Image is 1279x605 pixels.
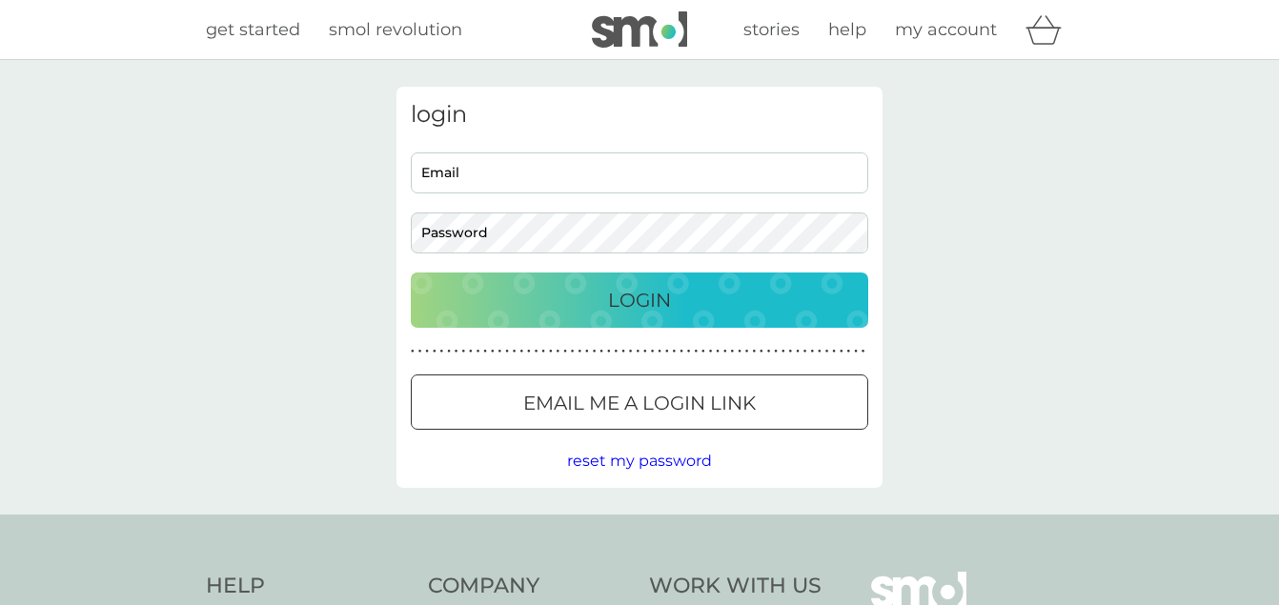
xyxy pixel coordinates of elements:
[527,347,531,356] p: ●
[680,347,683,356] p: ●
[206,19,300,40] span: get started
[440,347,444,356] p: ●
[411,374,868,430] button: Email me a login link
[535,347,538,356] p: ●
[803,347,807,356] p: ●
[329,19,462,40] span: smol revolution
[818,347,822,356] p: ●
[723,347,727,356] p: ●
[862,347,865,356] p: ●
[607,347,611,356] p: ●
[599,347,603,356] p: ●
[716,347,720,356] p: ●
[760,347,763,356] p: ●
[477,347,480,356] p: ●
[608,285,671,315] p: Login
[411,272,868,328] button: Login
[571,347,575,356] p: ●
[505,347,509,356] p: ●
[789,347,793,356] p: ●
[519,347,523,356] p: ●
[206,16,300,44] a: get started
[425,347,429,356] p: ●
[796,347,800,356] p: ●
[455,347,458,356] p: ●
[782,347,785,356] p: ●
[687,347,691,356] p: ●
[828,16,866,44] a: help
[767,347,771,356] p: ●
[895,19,997,40] span: my account
[847,347,851,356] p: ●
[523,388,756,418] p: Email me a login link
[840,347,843,356] p: ●
[447,347,451,356] p: ●
[621,347,625,356] p: ●
[743,16,800,44] a: stories
[567,452,712,470] span: reset my password
[651,347,655,356] p: ●
[592,11,687,48] img: smol
[498,347,502,356] p: ●
[658,347,661,356] p: ●
[428,572,631,601] h4: Company
[643,347,647,356] p: ●
[578,347,581,356] p: ●
[1025,10,1073,49] div: basket
[433,347,436,356] p: ●
[411,101,868,129] h3: login
[491,347,495,356] p: ●
[832,347,836,356] p: ●
[206,572,409,601] h4: Help
[585,347,589,356] p: ●
[418,347,422,356] p: ●
[743,19,800,40] span: stories
[752,347,756,356] p: ●
[825,347,829,356] p: ●
[636,347,639,356] p: ●
[567,449,712,474] button: reset my password
[563,347,567,356] p: ●
[854,347,858,356] p: ●
[810,347,814,356] p: ●
[694,347,698,356] p: ●
[615,347,619,356] p: ●
[731,347,735,356] p: ●
[673,347,677,356] p: ●
[469,347,473,356] p: ●
[774,347,778,356] p: ●
[329,16,462,44] a: smol revolution
[629,347,633,356] p: ●
[895,16,997,44] a: my account
[461,347,465,356] p: ●
[649,572,822,601] h4: Work With Us
[665,347,669,356] p: ●
[738,347,741,356] p: ●
[411,347,415,356] p: ●
[541,347,545,356] p: ●
[593,347,597,356] p: ●
[745,347,749,356] p: ●
[557,347,560,356] p: ●
[828,19,866,40] span: help
[701,347,705,356] p: ●
[483,347,487,356] p: ●
[513,347,517,356] p: ●
[709,347,713,356] p: ●
[549,347,553,356] p: ●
